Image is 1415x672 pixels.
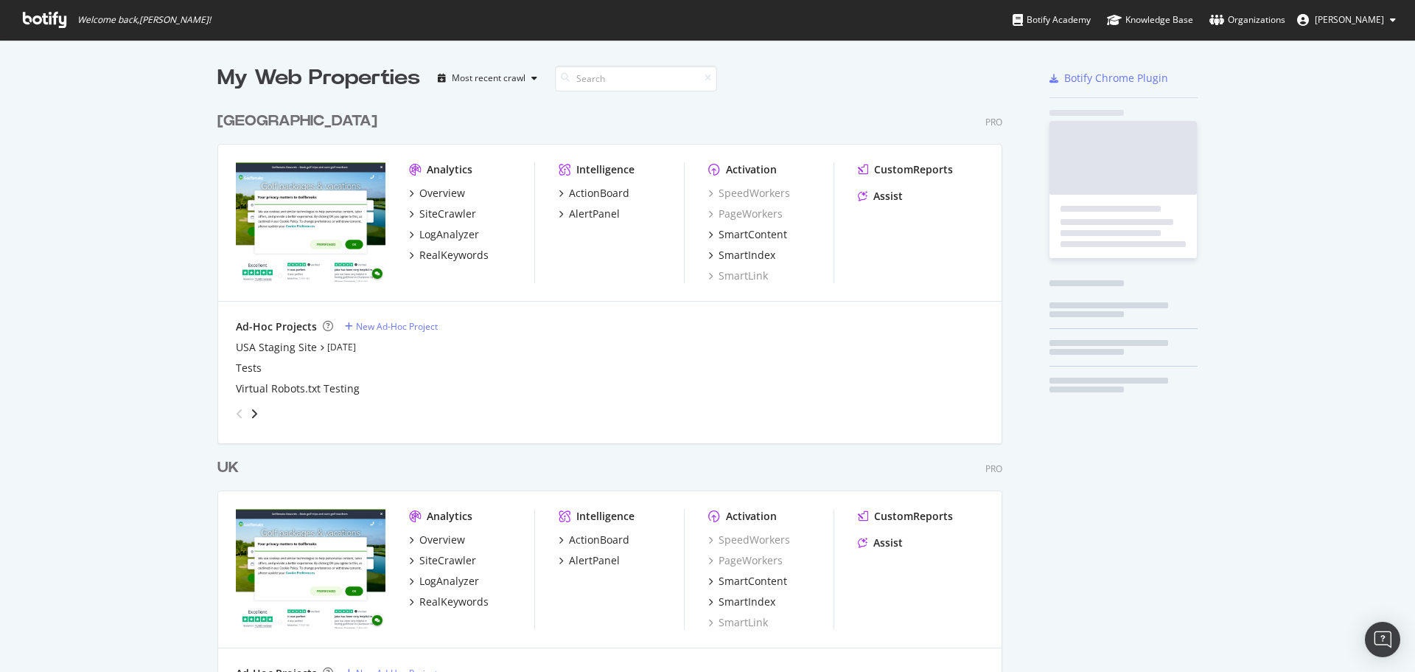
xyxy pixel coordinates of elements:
[858,189,903,204] a: Assist
[217,63,420,93] div: My Web Properties
[1285,8,1408,32] button: [PERSON_NAME]
[427,162,472,177] div: Analytics
[217,457,245,479] a: UK
[708,207,783,221] a: PageWorkers
[432,66,543,90] button: Most recent crawl
[427,509,472,524] div: Analytics
[249,406,259,421] div: angle-right
[858,536,903,550] a: Assist
[873,536,903,550] div: Assist
[236,381,360,396] a: Virtual Robots.txt Testing
[409,595,489,609] a: RealKeywords
[719,574,787,589] div: SmartContent
[569,186,629,201] div: ActionBoard
[236,509,385,628] img: www.golfbreaks.com/en-gb/
[217,457,239,479] div: UK
[874,162,953,177] div: CustomReports
[236,162,385,282] img: www.golfbreaks.com/en-us/
[1315,13,1384,26] span: Tom Neale
[719,248,775,263] div: SmartIndex
[559,186,629,201] a: ActionBoard
[708,574,787,589] a: SmartContent
[409,207,476,221] a: SiteCrawler
[409,186,465,201] a: Overview
[726,162,777,177] div: Activation
[719,595,775,609] div: SmartIndex
[419,207,476,221] div: SiteCrawler
[1064,71,1168,86] div: Botify Chrome Plugin
[409,553,476,568] a: SiteCrawler
[327,341,356,353] a: [DATE]
[569,553,620,568] div: AlertPanel
[873,189,903,204] div: Assist
[576,162,635,177] div: Intelligence
[409,533,465,547] a: Overview
[985,116,1002,128] div: Pro
[559,533,629,547] a: ActionBoard
[559,553,620,568] a: AlertPanel
[858,162,953,177] a: CustomReports
[576,509,635,524] div: Intelligence
[345,320,438,333] a: New Ad-Hoc Project
[708,227,787,242] a: SmartContent
[555,66,717,91] input: Search
[708,248,775,263] a: SmartIndex
[569,533,629,547] div: ActionBoard
[409,227,479,242] a: LogAnalyzer
[409,574,479,589] a: LogAnalyzer
[726,509,777,524] div: Activation
[217,111,383,132] a: [GEOGRAPHIC_DATA]
[419,574,479,589] div: LogAnalyzer
[708,595,775,609] a: SmartIndex
[719,227,787,242] div: SmartContent
[708,186,790,201] a: SpeedWorkers
[356,320,438,333] div: New Ad-Hoc Project
[452,74,525,83] div: Most recent crawl
[708,615,768,630] a: SmartLink
[217,111,377,132] div: [GEOGRAPHIC_DATA]
[230,402,249,426] div: angle-left
[985,463,1002,475] div: Pro
[1049,71,1168,86] a: Botify Chrome Plugin
[409,248,489,263] a: RealKeywords
[236,319,317,334] div: Ad-Hoc Projects
[419,227,479,242] div: LogAnalyzer
[1013,13,1091,27] div: Botify Academy
[708,269,768,283] a: SmartLink
[1209,13,1285,27] div: Organizations
[858,509,953,524] a: CustomReports
[569,207,620,221] div: AlertPanel
[708,533,790,547] a: SpeedWorkers
[419,553,476,568] div: SiteCrawler
[419,248,489,263] div: RealKeywords
[874,509,953,524] div: CustomReports
[1365,622,1400,657] div: Open Intercom Messenger
[708,553,783,568] a: PageWorkers
[77,14,211,26] span: Welcome back, [PERSON_NAME] !
[419,533,465,547] div: Overview
[419,186,465,201] div: Overview
[1107,13,1193,27] div: Knowledge Base
[236,361,262,375] a: Tests
[559,207,620,221] a: AlertPanel
[236,340,317,355] a: USA Staging Site
[419,595,489,609] div: RealKeywords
